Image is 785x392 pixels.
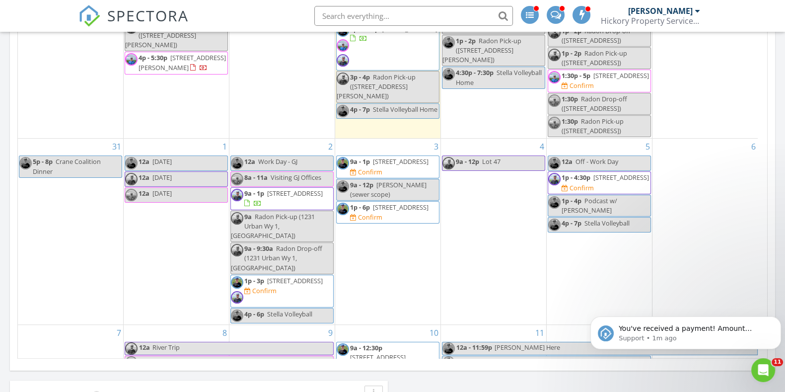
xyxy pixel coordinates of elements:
[548,70,651,92] a: 1:30p - 5p [STREET_ADDRESS] Confirm
[350,213,382,222] a: Confirm
[139,189,149,198] span: 12a
[548,49,561,61] img: screenshot_20250720_130857.png
[440,139,546,325] td: Go to September 4, 2025
[125,356,138,369] img: img_7352.jpg
[562,117,578,126] span: 1:30p
[456,68,494,77] span: 4:30p - 7:30p
[231,189,243,201] img: screenshot_20250720_130857.png
[231,212,315,240] span: Radon Pick-up (1231 Urban Wy 1, [GEOGRAPHIC_DATA])
[442,36,521,64] span: Radon Pick-up ([STREET_ADDRESS][PERSON_NAME])
[139,157,149,166] span: 12a
[373,105,437,114] span: Stella Volleyball Home
[628,6,693,16] div: [PERSON_NAME]
[358,213,382,221] div: Confirm
[337,203,349,215] img: screenshot_20250720_130623.png
[244,189,323,207] a: 9a - 1p [STREET_ADDRESS]
[337,343,349,356] img: screenshot_20250720_130623.png
[643,139,652,155] a: Go to September 5, 2025
[152,189,172,198] span: [DATE]
[115,325,123,341] a: Go to September 7, 2025
[152,157,172,166] span: [DATE]
[562,196,581,205] span: 1p - 4p
[601,16,700,26] div: Hickory Property Services LLC
[562,26,631,45] span: Radon Drop-off ([STREET_ADDRESS])
[442,68,455,80] img: screenshot_20250720_130623.png
[350,157,370,166] span: 9a - 1p
[350,24,437,43] a: 1p - 4:30p [STREET_ADDRESS]
[337,157,349,169] img: screenshot_20250720_130623.png
[772,358,783,366] span: 11
[78,5,100,27] img: The Best Home Inspection Software - Spectora
[139,53,167,62] span: 4p - 5:30p
[231,173,243,185] img: img_7352.jpg
[652,139,758,325] td: Go to September 6, 2025
[78,13,189,34] a: SPECTORA
[231,212,243,225] img: screenshot_20250720_130857.png
[125,157,138,169] img: screenshot_20250720_130623.png
[350,180,427,199] span: [PERSON_NAME] (sewer scope)
[350,343,406,362] a: 9a - 12:30p [STREET_ADDRESS]
[336,342,439,374] a: 9a - 12:30p [STREET_ADDRESS]
[562,81,594,90] a: Confirm
[244,157,255,166] span: 12a
[326,325,335,341] a: Go to September 9, 2025
[231,157,243,169] img: screenshot_20250720_130623.png
[336,201,439,224] a: 1p - 6p [STREET_ADDRESS] Confirm
[231,291,243,304] img: screenshot_20250720_130857.png
[152,173,172,182] span: [DATE]
[442,36,455,49] img: screenshot_20250720_130623.png
[495,343,560,352] span: [PERSON_NAME] Here
[152,343,180,352] span: River Trip
[337,180,349,193] img: screenshot_20250720_130623.png
[562,94,578,103] span: 1:30p
[125,342,138,355] img: screenshot_20250720_130857.png
[586,296,785,365] iframe: Intercom notifications message
[562,94,627,113] span: Radon Drop-off ([STREET_ADDRESS])
[350,24,379,33] span: 1p - 4:30p
[125,52,228,74] a: 4p - 5:30p [STREET_ADDRESS][PERSON_NAME]
[533,325,546,341] a: Go to September 11, 2025
[107,5,189,26] span: SPECTORA
[562,71,649,80] a: 1:30p - 5p [STREET_ADDRESS]
[548,71,561,83] img: img_7352.jpg
[584,219,630,228] span: Stella Volleyball
[139,173,149,182] span: 12a
[350,203,370,212] span: 1p - 6p
[548,171,651,194] a: 1p - 4:30p [STREET_ADDRESS] Confirm
[337,54,349,67] img: screenshot_20250720_130857.png
[220,325,229,341] a: Go to September 8, 2025
[19,157,32,169] img: screenshot_20250720_130623.png
[456,36,476,45] span: 1p - 2p
[548,196,561,209] img: screenshot_20250720_130623.png
[428,325,440,341] a: Go to September 10, 2025
[350,343,382,352] span: 9a - 12:30p
[33,157,53,166] span: 5p - 8p
[593,173,649,182] span: [STREET_ADDRESS]
[562,71,590,80] span: 1:30p - 5p
[244,212,252,221] span: 9a
[230,275,334,308] a: 1p - 3p [STREET_ADDRESS] Confirm
[482,157,500,166] span: Lot 47
[562,49,581,58] span: 1p - 2p
[244,189,264,198] span: 9a - 1p
[373,203,428,212] span: [STREET_ADDRESS]
[124,139,229,325] td: Go to September 1, 2025
[231,310,243,322] img: screenshot_20250720_130623.png
[139,53,226,72] span: [STREET_ADDRESS][PERSON_NAME]
[231,276,243,289] img: screenshot_20250720_130623.png
[335,139,441,325] td: Go to September 3, 2025
[358,168,382,176] div: Confirm
[562,49,627,67] span: Radon Pick-up ([STREET_ADDRESS])
[231,244,322,272] span: Radon Drop-off (1231 Urban Wy 1, [GEOGRAPHIC_DATA])
[432,139,440,155] a: Go to September 3, 2025
[336,23,439,71] a: 1p - 4:30p [STREET_ADDRESS]
[548,26,561,39] img: screenshot_20250720_130857.png
[139,342,150,355] span: 12a
[562,157,572,166] span: 12a
[336,156,439,178] a: 9a - 1p [STREET_ADDRESS] Confirm
[546,139,652,325] td: Go to September 5, 2025
[350,157,428,166] a: 9a - 1p [STREET_ADDRESS]
[562,196,617,215] span: Podcast w/ [PERSON_NAME]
